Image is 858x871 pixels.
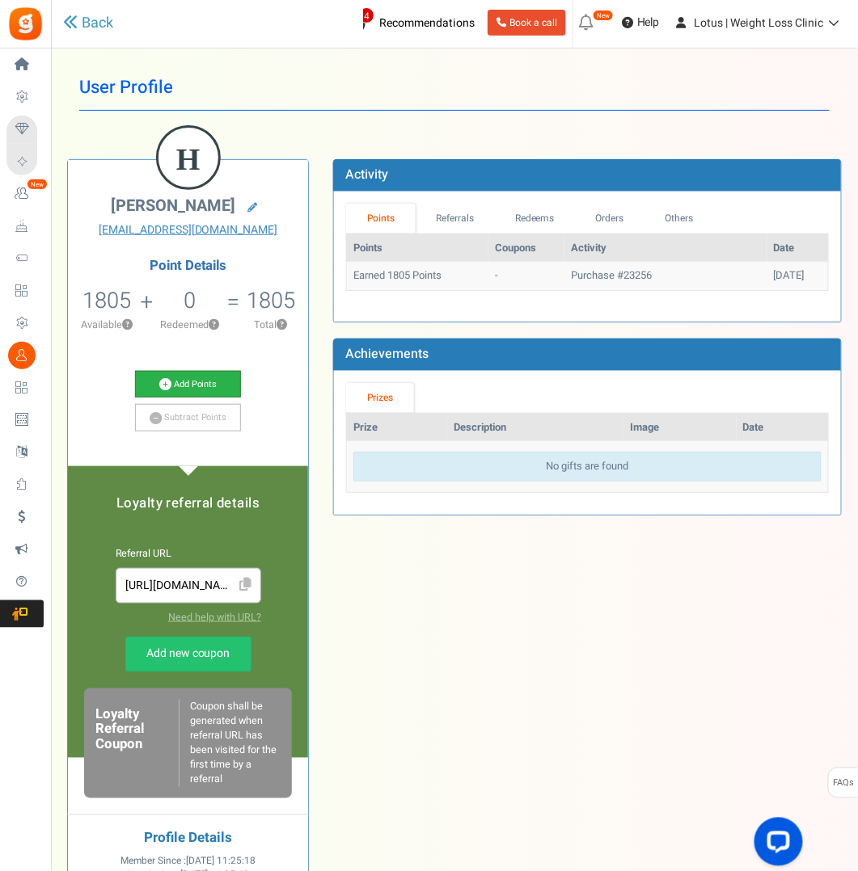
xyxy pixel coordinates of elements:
span: 1805 [83,284,132,317]
h6: Referral URL [116,549,261,560]
a: Orders [575,204,645,234]
button: ? [209,320,220,330]
h1: User Profile [79,65,830,111]
a: Prizes [346,383,414,413]
button: ? [277,320,287,330]
em: New [27,179,48,190]
a: New [6,180,44,208]
th: Date [737,414,828,442]
td: - [488,262,564,290]
a: 4 Recommendations [340,10,481,36]
em: New [593,10,614,21]
th: Activity [564,234,767,263]
span: [PERSON_NAME] [111,194,235,217]
th: Description [447,414,623,442]
p: Available [76,318,138,332]
a: Others [645,204,714,234]
a: Add Points [135,371,241,398]
a: Points [346,204,416,234]
th: Coupons [488,234,564,263]
h5: 1805 [247,288,295,313]
p: Redeemed [154,318,225,332]
div: Coupon shall be generated when referral URL has been visited for the first time by a referral [179,700,281,787]
td: Earned 1805 Points [347,262,488,290]
span: Member Since : [120,855,256,869]
span: Click to Copy [233,571,259,600]
a: Book a call [488,10,566,36]
a: Need help with URL? [168,610,261,625]
h4: Profile Details [80,831,296,847]
span: 4 [359,7,374,23]
h6: Loyalty Referral Coupon [95,708,179,779]
span: [DATE] 11:25:18 [186,855,256,869]
span: Lotus | Weight Loss Clinic [695,15,824,32]
span: Help [633,15,660,31]
h5: Loyalty referral details [84,496,292,511]
span: FAQs [833,768,855,799]
div: No gifts are found [353,452,822,482]
th: Points [347,234,488,263]
b: Achievements [345,344,429,364]
figcaption: H [158,128,218,191]
td: Purchase #23256 [564,262,767,290]
th: Date [767,234,828,263]
a: Redeems [495,204,576,234]
p: Total [241,318,300,332]
div: [DATE] [773,268,822,284]
th: Prize [347,414,447,442]
th: Image [623,414,737,442]
a: Referrals [416,204,495,234]
h4: Point Details [68,259,308,273]
h5: 0 [184,288,196,313]
a: [EMAIL_ADDRESS][DOMAIN_NAME] [80,222,296,238]
a: Add new coupon [125,637,251,672]
button: ? [123,320,133,330]
b: Activity [345,165,388,184]
img: Gratisfaction [7,6,44,42]
a: Help [615,10,666,36]
a: Subtract Points [135,404,241,431]
span: Recommendations [379,15,475,32]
